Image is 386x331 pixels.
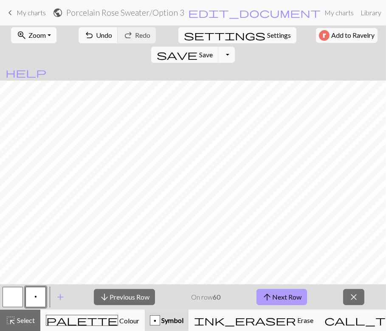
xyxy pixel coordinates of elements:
span: highlight_alt [6,314,16,326]
span: settings [184,29,265,41]
button: Erase [189,310,319,331]
span: Save [199,50,213,59]
span: zoom_in [17,29,27,41]
span: arrow_upward [262,291,272,303]
button: Previous Row [94,289,155,305]
span: ink_eraser [194,314,296,326]
span: Erase [296,316,313,324]
i: Settings [184,30,265,40]
p: On row [191,292,220,302]
span: help [6,67,46,79]
span: public [53,7,63,19]
span: Purl [34,293,37,300]
img: Ravelry [319,30,330,41]
a: My charts [321,4,357,21]
button: p Symbol [145,310,189,331]
span: palette [46,314,118,326]
button: Zoom [11,27,56,43]
h2: Porcelain Rose Sweater / Option 3 [66,8,184,17]
button: Colour [40,310,145,331]
strong: 60 [213,293,220,301]
button: Add to Ravelry [316,28,378,43]
span: Zoom [28,31,46,39]
button: SettingsSettings [178,27,296,43]
button: Save [151,47,219,63]
span: undo [84,29,94,41]
span: edit_document [188,7,321,19]
button: p [25,287,46,307]
span: Select [16,316,35,324]
span: Add to Ravelry [331,30,375,41]
span: keyboard_arrow_left [5,7,15,19]
span: add [55,291,65,303]
span: arrow_downward [99,291,110,303]
button: Next Row [256,289,307,305]
span: Undo [96,31,112,39]
span: Symbol [160,316,183,324]
button: Undo [79,27,118,43]
span: Colour [118,317,139,325]
a: My charts [5,6,46,20]
span: My charts [17,8,46,17]
span: save [157,49,197,61]
div: p [150,316,160,326]
span: Settings [267,30,291,40]
a: Library [357,4,385,21]
span: close [349,291,359,303]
